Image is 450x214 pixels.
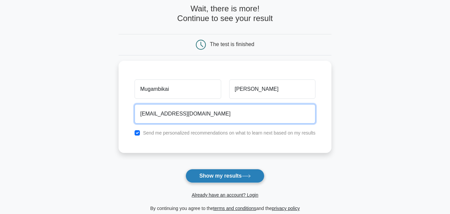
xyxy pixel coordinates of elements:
[210,41,254,47] div: The test is finished
[119,4,331,23] h4: Wait, there is more! Continue to see your result
[135,104,315,124] input: Email
[135,79,221,99] input: First name
[115,204,335,212] div: By continuing you agree to the and the
[272,206,300,211] a: privacy policy
[213,206,256,211] a: terms and conditions
[229,79,315,99] input: Last name
[192,192,258,198] a: Already have an account? Login
[143,130,315,136] label: Send me personalized recommendations on what to learn next based on my results
[186,169,264,183] button: Show my results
